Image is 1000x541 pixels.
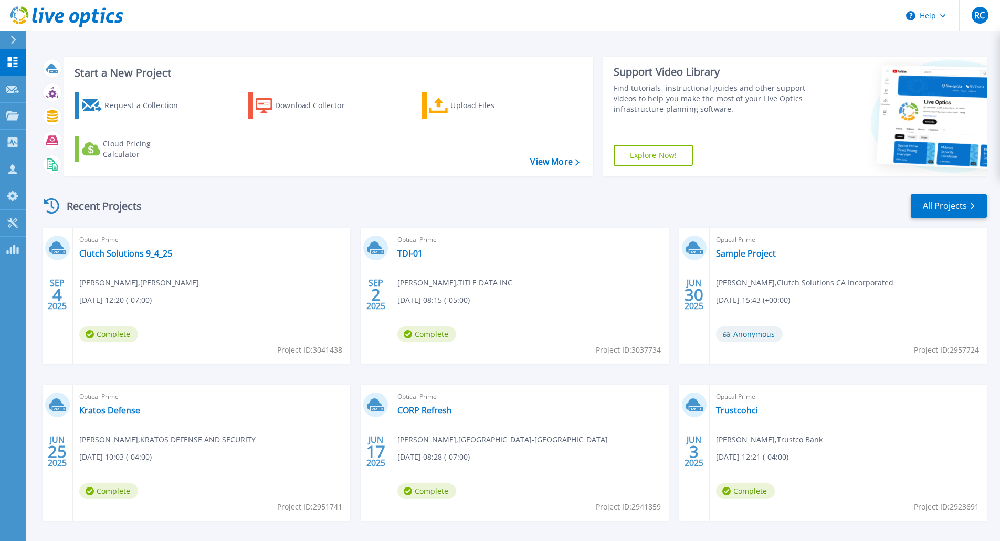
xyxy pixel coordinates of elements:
[371,290,381,299] span: 2
[79,483,138,499] span: Complete
[689,447,699,456] span: 3
[450,95,534,116] div: Upload Files
[914,344,979,356] span: Project ID: 2957724
[47,432,67,471] div: JUN 2025
[79,294,152,306] span: [DATE] 12:20 (-07:00)
[277,344,342,356] span: Project ID: 3041438
[397,483,456,499] span: Complete
[275,95,359,116] div: Download Collector
[397,391,662,402] span: Optical Prime
[75,136,192,162] a: Cloud Pricing Calculator
[716,326,783,342] span: Anonymous
[614,65,809,79] div: Support Video Library
[104,95,188,116] div: Request a Collection
[397,294,470,306] span: [DATE] 08:15 (-05:00)
[40,193,156,219] div: Recent Projects
[716,234,981,246] span: Optical Prime
[397,277,512,289] span: [PERSON_NAME] , TITLE DATA INC
[79,326,138,342] span: Complete
[397,405,452,416] a: CORP Refresh
[716,483,775,499] span: Complete
[79,391,344,402] span: Optical Prime
[52,290,62,299] span: 4
[397,434,608,445] span: [PERSON_NAME] , [GEOGRAPHIC_DATA]-[GEOGRAPHIC_DATA]
[79,234,344,246] span: Optical Prime
[684,432,704,471] div: JUN 2025
[716,405,758,416] a: Trustcohci
[684,275,704,314] div: JUN 2025
[47,275,67,314] div: SEP 2025
[596,344,661,356] span: Project ID: 3037734
[79,405,140,416] a: Kratos Defense
[530,157,579,167] a: View More
[716,248,776,259] a: Sample Project
[716,451,788,463] span: [DATE] 12:21 (-04:00)
[103,139,187,160] div: Cloud Pricing Calculator
[248,92,365,119] a: Download Collector
[79,248,172,259] a: Clutch Solutions 9_4_25
[79,277,199,289] span: [PERSON_NAME] , [PERSON_NAME]
[974,11,985,19] span: RC
[685,290,703,299] span: 30
[914,501,979,513] span: Project ID: 2923691
[614,83,809,114] div: Find tutorials, instructional guides and other support videos to help you make the most of your L...
[422,92,539,119] a: Upload Files
[366,275,386,314] div: SEP 2025
[911,194,987,218] a: All Projects
[366,432,386,471] div: JUN 2025
[716,294,790,306] span: [DATE] 15:43 (+00:00)
[397,326,456,342] span: Complete
[397,234,662,246] span: Optical Prime
[397,248,423,259] a: TDI-01
[75,67,579,79] h3: Start a New Project
[716,277,893,289] span: [PERSON_NAME] , Clutch Solutions CA Incorporated
[397,451,470,463] span: [DATE] 08:28 (-07:00)
[596,501,661,513] span: Project ID: 2941859
[79,451,152,463] span: [DATE] 10:03 (-04:00)
[79,434,256,445] span: [PERSON_NAME] , KRATOS DEFENSE AND SECURITY
[277,501,342,513] span: Project ID: 2951741
[366,447,385,456] span: 17
[75,92,192,119] a: Request a Collection
[716,391,981,402] span: Optical Prime
[48,447,67,456] span: 25
[716,434,823,445] span: [PERSON_NAME] , Trustco Bank
[614,145,693,166] a: Explore Now!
